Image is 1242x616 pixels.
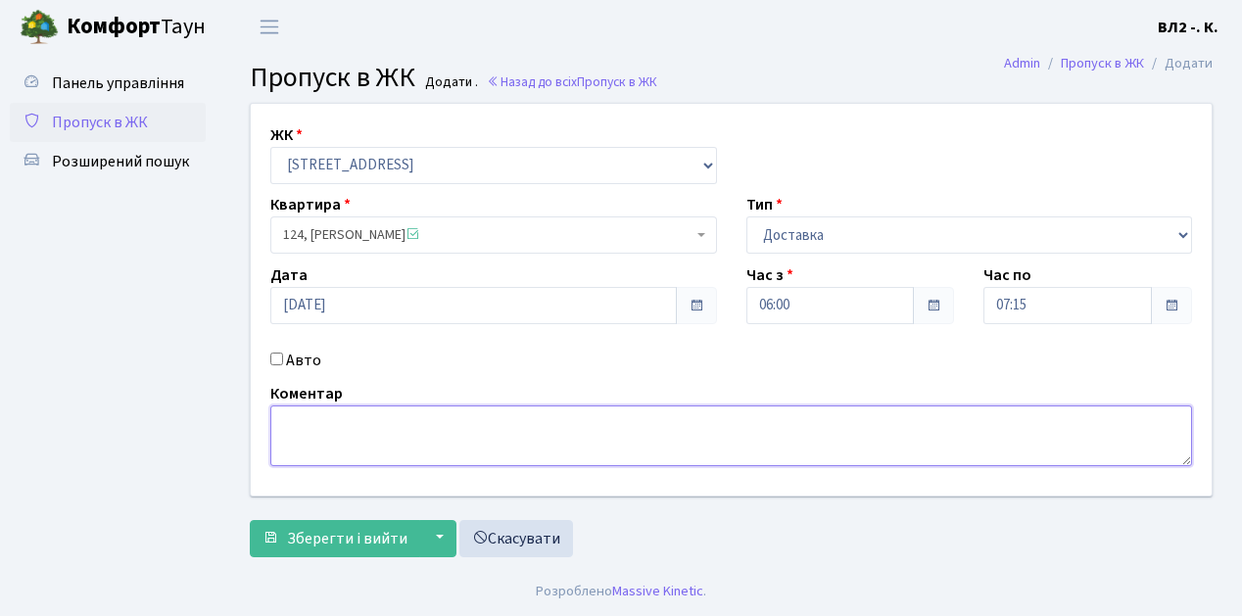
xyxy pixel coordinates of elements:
[1061,53,1144,73] a: Пропуск в ЖК
[746,263,793,287] label: Час з
[536,581,706,602] div: Розроблено .
[10,64,206,103] a: Панель управління
[67,11,161,42] b: Комфорт
[1004,53,1040,73] a: Admin
[52,112,148,133] span: Пропуск в ЖК
[283,225,693,245] span: 124, Денисенко Людмила Володимирівна <span class='la la-check-square text-success'></span>
[577,72,657,91] span: Пропуск в ЖК
[1144,53,1213,74] li: Додати
[52,151,189,172] span: Розширений пошук
[270,263,308,287] label: Дата
[287,528,407,549] span: Зберегти і вийти
[1158,17,1218,38] b: ВЛ2 -. К.
[10,142,206,181] a: Розширений пошук
[459,520,573,557] a: Скасувати
[10,103,206,142] a: Пропуск в ЖК
[67,11,206,44] span: Таун
[975,43,1242,84] nav: breadcrumb
[270,123,303,147] label: ЖК
[52,72,184,94] span: Панель управління
[286,349,321,372] label: Авто
[612,581,703,601] a: Massive Kinetic
[746,193,783,216] label: Тип
[421,74,478,91] small: Додати .
[270,216,717,254] span: 124, Денисенко Людмила Володимирівна <span class='la la-check-square text-success'></span>
[1158,16,1218,39] a: ВЛ2 -. К.
[250,58,415,97] span: Пропуск в ЖК
[270,193,351,216] label: Квартира
[487,72,657,91] a: Назад до всіхПропуск в ЖК
[270,382,343,405] label: Коментар
[250,520,420,557] button: Зберегти і вийти
[245,11,294,43] button: Переключити навігацію
[20,8,59,47] img: logo.png
[983,263,1031,287] label: Час по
